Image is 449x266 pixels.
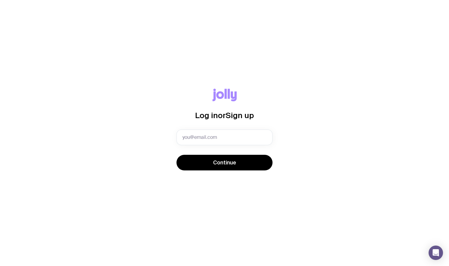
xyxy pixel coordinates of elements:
span: Sign up [226,111,254,120]
div: Open Intercom Messenger [429,246,443,260]
span: Continue [213,159,236,166]
button: Continue [176,155,273,170]
span: Log in [195,111,218,120]
span: or [218,111,226,120]
input: you@email.com [176,130,273,145]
